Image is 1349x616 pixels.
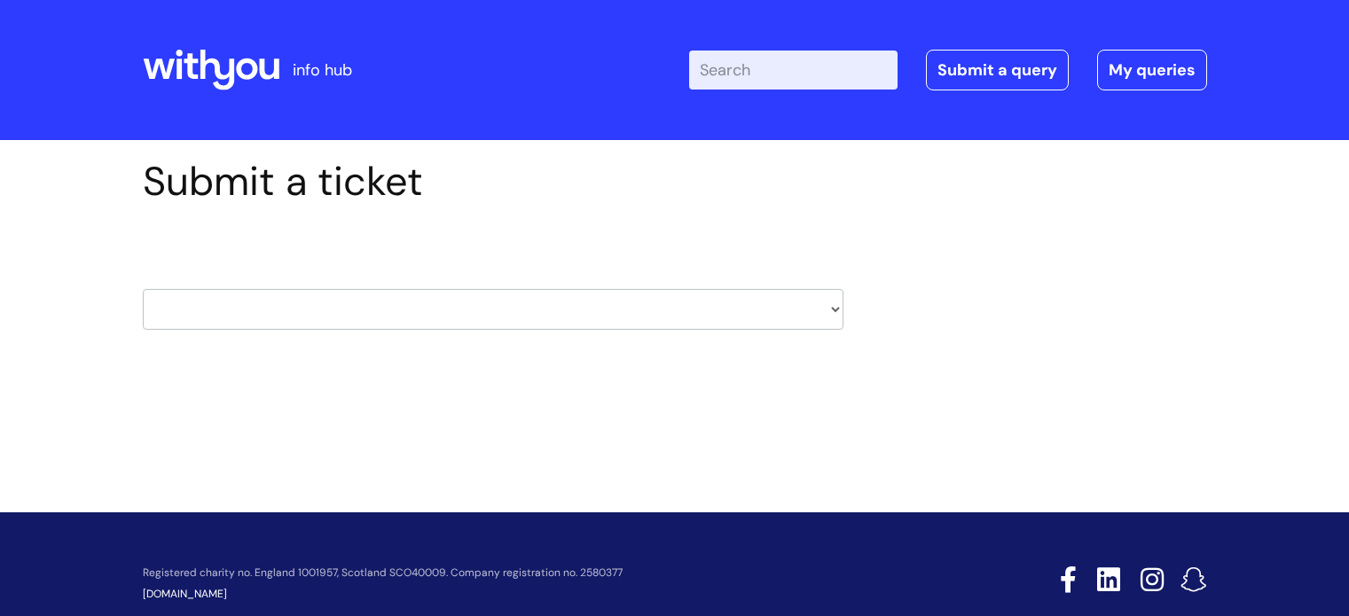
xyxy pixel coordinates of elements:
[143,567,934,579] p: Registered charity no. England 1001957, Scotland SCO40009. Company registration no. 2580377
[293,56,352,84] p: info hub
[143,587,227,601] a: [DOMAIN_NAME]
[926,50,1069,90] a: Submit a query
[1097,50,1207,90] a: My queries
[689,51,898,90] input: Search
[143,158,843,206] h1: Submit a ticket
